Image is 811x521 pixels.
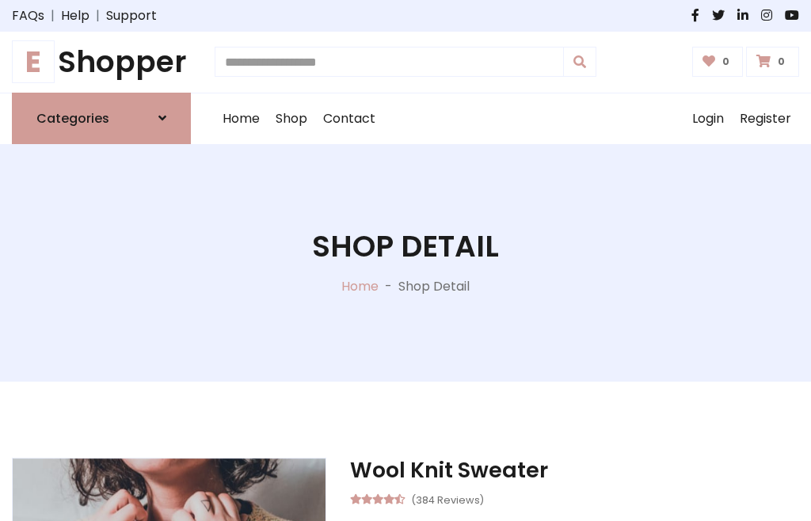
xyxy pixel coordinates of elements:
[36,111,109,126] h6: Categories
[215,93,268,144] a: Home
[312,229,499,264] h1: Shop Detail
[268,93,315,144] a: Shop
[732,93,799,144] a: Register
[341,277,379,295] a: Home
[12,44,191,80] h1: Shopper
[12,44,191,80] a: EShopper
[12,40,55,83] span: E
[12,93,191,144] a: Categories
[684,93,732,144] a: Login
[106,6,157,25] a: Support
[718,55,733,69] span: 0
[12,6,44,25] a: FAQs
[44,6,61,25] span: |
[774,55,789,69] span: 0
[315,93,383,144] a: Contact
[746,47,799,77] a: 0
[411,489,484,508] small: (384 Reviews)
[398,277,470,296] p: Shop Detail
[379,277,398,296] p: -
[89,6,106,25] span: |
[692,47,744,77] a: 0
[61,6,89,25] a: Help
[350,458,799,483] h3: Wool Knit Sweater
